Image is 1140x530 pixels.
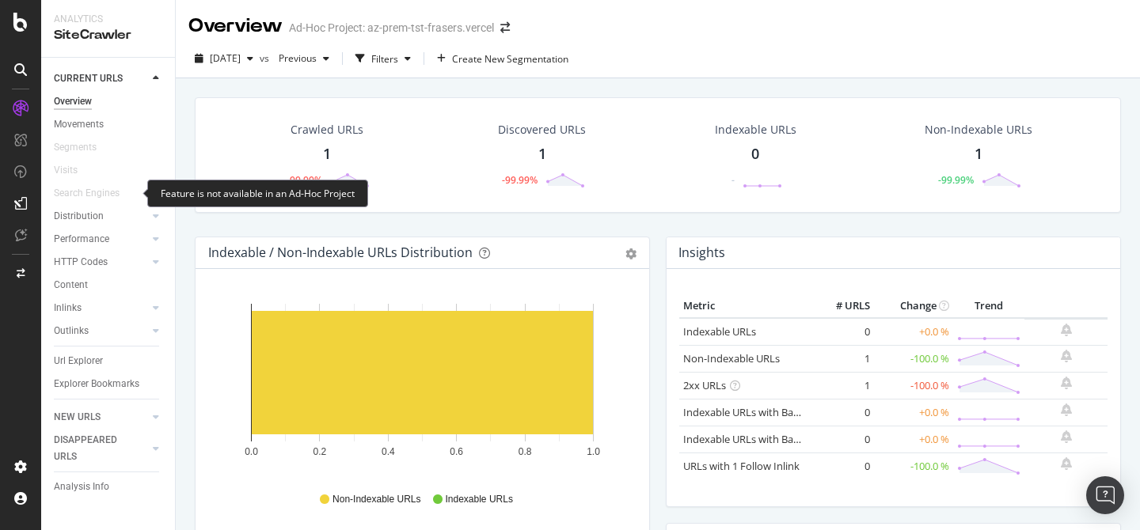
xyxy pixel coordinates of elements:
[450,446,463,457] text: 0.6
[811,426,874,452] td: 0
[938,173,974,187] div: -99.99%
[683,378,726,392] a: 2xx URLs
[498,122,586,138] div: Discovered URLs
[811,399,874,426] td: 0
[1061,430,1072,443] div: bell-plus
[54,432,148,465] a: DISAPPEARED URLS
[683,405,815,419] a: Indexable URLs with Bad H1
[731,173,735,187] div: -
[54,185,135,202] a: Search Engines
[208,294,636,478] svg: A chart.
[54,93,92,110] div: Overview
[349,46,417,71] button: Filters
[1061,377,1072,389] div: bell-plus
[54,70,148,87] a: CURRENT URLS
[811,345,874,372] td: 1
[502,173,538,187] div: -99.99%
[54,70,123,87] div: CURRENT URLS
[925,122,1032,138] div: Non-Indexable URLs
[54,231,109,248] div: Performance
[291,122,363,138] div: Crawled URLs
[188,46,260,71] button: [DATE]
[54,116,164,133] a: Movements
[874,399,953,426] td: +0.0 %
[874,426,953,452] td: +0.0 %
[874,452,953,479] td: -100.0 %
[1061,350,1072,362] div: bell-plus
[811,452,874,479] td: 0
[54,323,89,339] div: Outlinks
[683,324,756,339] a: Indexable URLs
[811,372,874,399] td: 1
[188,13,283,40] div: Overview
[54,208,148,225] a: Distribution
[679,294,811,318] th: Metric
[272,46,336,71] button: Previous
[953,294,1024,318] th: Trend
[54,277,88,293] div: Content
[54,323,148,339] a: Outlinks
[54,208,104,225] div: Distribution
[54,116,104,133] div: Movements
[678,242,725,263] h4: Insights
[54,376,139,392] div: Explorer Bookmarks
[874,345,953,372] td: -100.0 %
[431,46,575,71] button: Create New Segmentation
[874,318,953,346] td: +0.0 %
[1061,324,1072,336] div: bell-plus
[323,144,331,165] div: 1
[715,122,796,138] div: Indexable URLs
[287,173,322,187] div: -99.99%
[54,139,112,156] a: Segments
[313,446,327,457] text: 0.2
[54,353,164,369] a: Url Explorer
[260,51,272,65] span: vs
[54,479,164,495] a: Analysis Info
[382,446,395,457] text: 0.4
[1061,403,1072,416] div: bell-plus
[452,52,568,66] span: Create New Segmentation
[54,162,78,179] div: Visits
[587,446,600,457] text: 1.0
[54,432,134,465] div: DISAPPEARED URLS
[519,446,532,457] text: 0.8
[500,22,510,33] div: arrow-right-arrow-left
[683,351,780,365] a: Non-Indexable URLs
[683,459,800,473] a: URLs with 1 Follow Inlink
[874,294,953,318] th: Change
[54,26,162,44] div: SiteCrawler
[538,144,546,165] div: 1
[208,244,473,260] div: Indexable / Non-Indexable URLs Distribution
[54,162,93,179] a: Visits
[54,139,97,156] div: Segments
[210,51,241,65] span: 2025 Sep. 10th
[1061,457,1072,470] div: bell-plus
[811,318,874,346] td: 0
[54,13,162,26] div: Analytics
[54,409,148,426] a: NEW URLS
[245,446,258,457] text: 0.0
[975,144,982,165] div: 1
[371,52,398,66] div: Filters
[751,144,759,165] div: 0
[54,231,148,248] a: Performance
[54,300,148,316] a: Inlinks
[54,376,164,392] a: Explorer Bookmarks
[54,353,103,369] div: Url Explorer
[54,479,109,495] div: Analysis Info
[625,248,636,259] div: gear
[54,93,164,110] a: Overview
[811,294,874,318] th: # URLS
[54,254,148,271] a: HTTP Codes
[272,51,317,65] span: Previous
[289,20,494,36] div: Ad-Hoc Project: az-prem-tst-frasers.vercel
[54,185,120,202] div: Search Engines
[147,180,368,207] div: Feature is not available in an Ad-Hoc Project
[1086,476,1124,514] div: Open Intercom Messenger
[54,277,164,293] a: Content
[54,300,82,316] div: Inlinks
[332,493,420,506] span: Non-Indexable URLs
[446,493,513,506] span: Indexable URLs
[874,372,953,399] td: -100.0 %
